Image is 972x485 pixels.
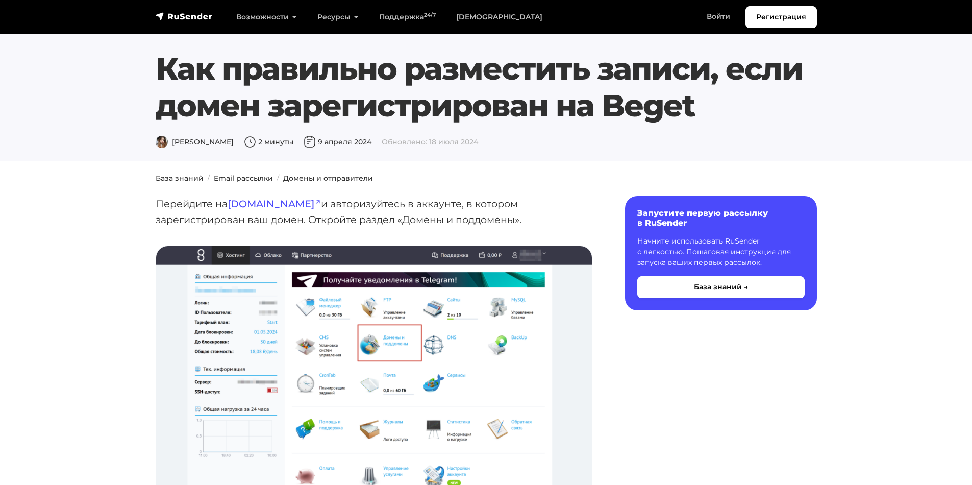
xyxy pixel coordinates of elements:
[637,236,805,268] p: Начните использовать RuSender с легкостью. Пошаговая инструкция для запуска ваших первых рассылок.
[382,137,478,147] span: Обновлено: 18 июля 2024
[226,7,307,28] a: Возможности
[283,174,373,183] a: Домены и отправители
[244,137,293,147] span: 2 минуты
[156,137,234,147] span: [PERSON_NAME]
[745,6,817,28] a: Регистрация
[214,174,273,183] a: Email рассылки
[304,137,371,147] span: 9 апреля 2024
[625,196,817,310] a: Запустите первую рассылку в RuSender Начните использовать RuSender с легкостью. Пошаговая инструк...
[304,136,316,148] img: Дата публикации
[156,51,817,124] h1: Как правильно разместить записи, если домен зарегистрирован на Beget
[637,208,805,228] h6: Запустите первую рассылку в RuSender
[369,7,446,28] a: Поддержка24/7
[156,174,204,183] a: База знаний
[156,196,592,227] p: Перейдите на и авторизуйтесь в аккаунте, в котором зарегистрирован ваш домен. Откройте раздел «До...
[156,11,213,21] img: RuSender
[307,7,369,28] a: Ресурсы
[696,6,740,27] a: Войти
[637,276,805,298] button: База знаний →
[244,136,256,148] img: Время чтения
[446,7,553,28] a: [DEMOGRAPHIC_DATA]
[228,198,321,210] a: [DOMAIN_NAME]
[424,12,436,18] sup: 24/7
[149,173,823,184] nav: breadcrumb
